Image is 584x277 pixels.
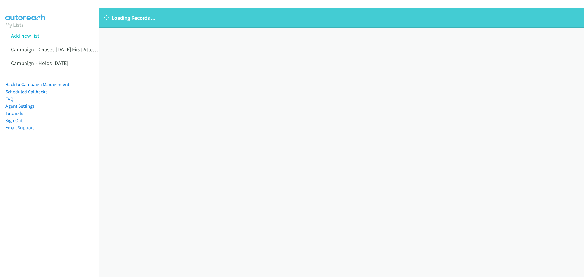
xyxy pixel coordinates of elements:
p: Loading Records ... [104,14,579,22]
a: FAQ [5,96,13,102]
a: Back to Campaign Management [5,81,69,87]
a: Agent Settings [5,103,35,109]
a: My Lists [5,21,24,28]
a: Add new list [11,32,39,39]
a: Sign Out [5,118,23,123]
a: Campaign - Holds [DATE] [11,60,68,67]
a: Campaign - Chases [DATE] First Attempts [11,46,105,53]
a: Tutorials [5,110,23,116]
a: Email Support [5,125,34,130]
a: Scheduled Callbacks [5,89,47,95]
